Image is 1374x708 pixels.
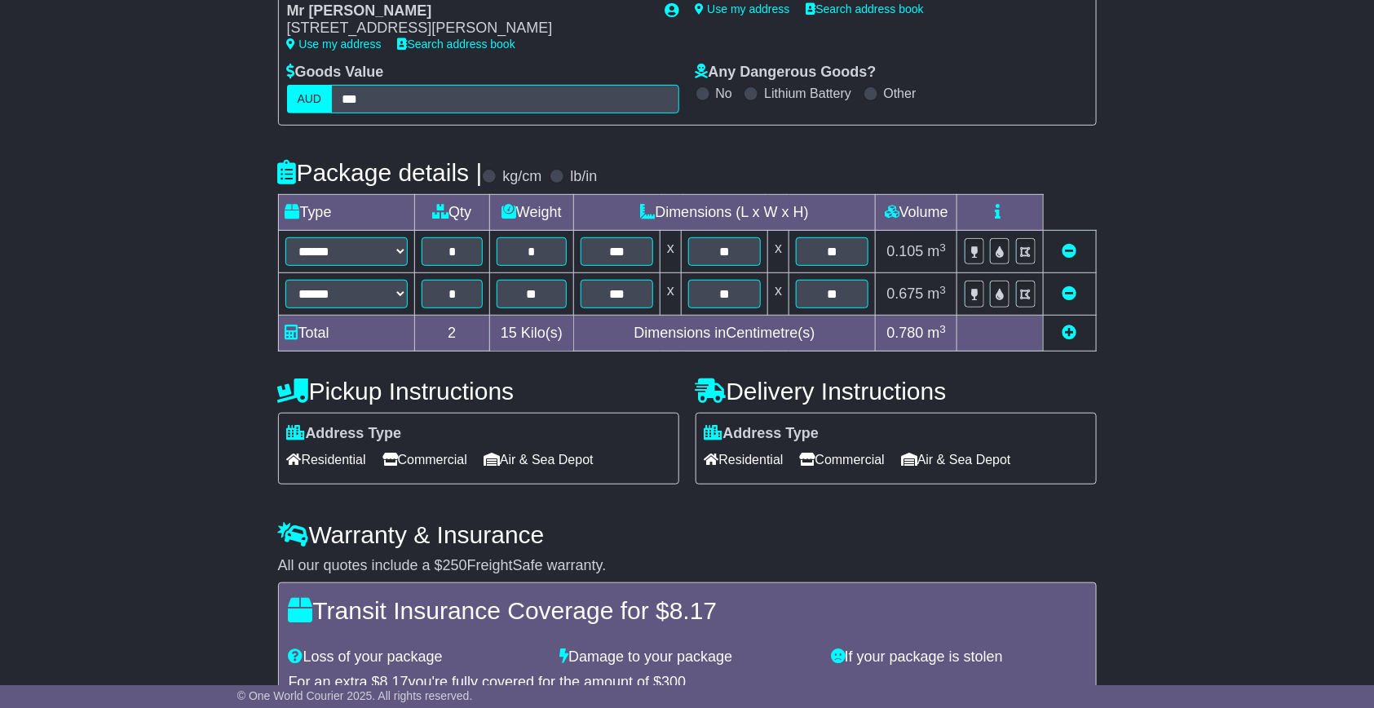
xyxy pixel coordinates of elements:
span: m [928,285,947,302]
td: Type [278,195,414,231]
label: Address Type [705,425,820,443]
span: 15 [501,325,517,341]
a: Use my address [696,2,790,15]
td: x [768,231,789,273]
span: m [928,325,947,341]
span: 0.105 [887,243,924,259]
span: 8.17 [669,597,717,624]
div: Mr [PERSON_NAME] [287,2,649,20]
td: Total [278,316,414,352]
span: Residential [287,447,366,472]
label: No [716,86,732,101]
a: Remove this item [1063,285,1077,302]
label: Address Type [287,425,402,443]
h4: Warranty & Insurance [278,521,1097,548]
sup: 3 [940,241,947,254]
span: m [928,243,947,259]
span: 250 [443,557,467,573]
label: Goods Value [287,64,384,82]
label: Other [884,86,917,101]
label: lb/in [570,168,597,186]
div: [STREET_ADDRESS][PERSON_NAME] [287,20,649,38]
td: x [768,273,789,316]
td: Weight [490,195,574,231]
div: If your package is stolen [823,648,1094,666]
a: Use my address [287,38,382,51]
td: x [660,231,681,273]
div: All our quotes include a $ FreightSafe warranty. [278,557,1097,575]
a: Add new item [1063,325,1077,341]
div: Damage to your package [551,648,823,666]
label: Lithium Battery [764,86,851,101]
div: For an extra $ you're fully covered for the amount of $ . [289,674,1086,692]
span: 0.780 [887,325,924,341]
div: Loss of your package [281,648,552,666]
td: Dimensions (L x W x H) [573,195,876,231]
a: Search address book [806,2,924,15]
td: x [660,273,681,316]
label: kg/cm [502,168,541,186]
td: Kilo(s) [490,316,574,352]
td: Qty [414,195,490,231]
td: Volume [876,195,957,231]
sup: 3 [940,323,947,335]
h4: Package details | [278,159,483,186]
span: 0.675 [887,285,924,302]
span: 8.17 [380,674,409,690]
label: AUD [287,85,333,113]
span: Residential [705,447,784,472]
span: 300 [661,674,686,690]
span: © One World Courier 2025. All rights reserved. [237,689,473,702]
span: Commercial [800,447,885,472]
td: Dimensions in Centimetre(s) [573,316,876,352]
span: Commercial [382,447,467,472]
label: Any Dangerous Goods? [696,64,877,82]
h4: Delivery Instructions [696,378,1097,405]
a: Search address book [398,38,515,51]
h4: Pickup Instructions [278,378,679,405]
a: Remove this item [1063,243,1077,259]
span: Air & Sea Depot [484,447,594,472]
td: 2 [414,316,490,352]
h4: Transit Insurance Coverage for $ [289,597,1086,624]
sup: 3 [940,284,947,296]
span: Air & Sea Depot [901,447,1011,472]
